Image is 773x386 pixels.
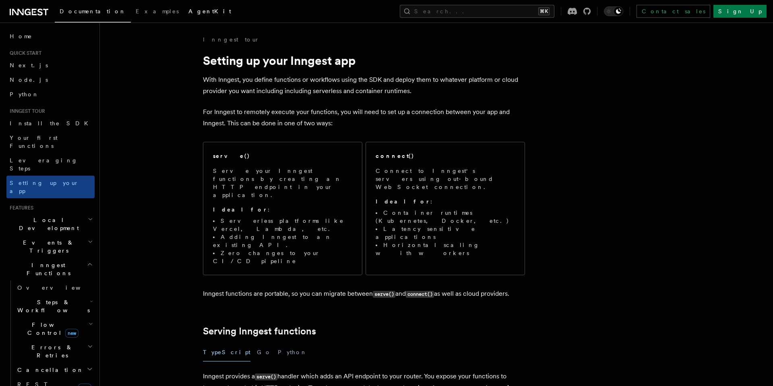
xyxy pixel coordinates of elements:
[203,343,250,361] button: TypeScript
[213,233,352,249] li: Adding Inngest to an existing API.
[376,167,515,191] p: Connect to Inngest's servers using out-bound WebSocket connection.
[6,239,88,255] span: Events & Triggers
[6,176,95,198] a: Setting up your app
[14,366,84,374] span: Cancellation
[136,8,179,15] span: Examples
[6,153,95,176] a: Leveraging Steps
[10,135,58,149] span: Your first Functions
[203,35,259,44] a: Inngest tour
[10,77,48,83] span: Node.js
[6,73,95,87] a: Node.js
[6,205,33,211] span: Features
[14,321,89,337] span: Flow Control
[6,216,88,232] span: Local Development
[14,280,95,295] a: Overview
[14,343,87,359] span: Errors & Retries
[10,180,79,194] span: Setting up your app
[184,2,236,22] a: AgentKit
[400,5,554,18] button: Search...⌘K
[6,258,95,280] button: Inngest Functions
[10,91,39,98] span: Python
[366,142,525,275] a: connect()Connect to Inngest's servers using out-bound WebSocket connection.Ideal for:Container ru...
[213,167,352,199] p: Serve your Inngest functions by creating an HTTP endpoint in your application.
[213,206,268,213] strong: Ideal for
[10,120,93,127] span: Install the SDK
[14,298,90,314] span: Steps & Workflows
[538,7,550,15] kbd: ⌘K
[255,374,277,380] code: serve()
[713,5,767,18] a: Sign Up
[10,157,78,172] span: Leveraging Steps
[188,8,231,15] span: AgentKit
[203,288,525,300] p: Inngest functions are portable, so you can migrate between and as well as cloud providers.
[14,340,95,363] button: Errors & Retries
[376,241,515,257] li: Horizontal scaling with workers
[65,329,79,338] span: new
[6,213,95,235] button: Local Development
[6,108,45,114] span: Inngest tour
[604,6,623,16] button: Toggle dark mode
[10,32,32,40] span: Home
[203,326,316,337] a: Serving Inngest functions
[6,235,95,258] button: Events & Triggers
[14,318,95,340] button: Flow Controlnew
[6,50,41,56] span: Quick start
[6,261,87,277] span: Inngest Functions
[376,209,515,225] li: Container runtimes (Kubernetes, Docker, etc.)
[373,291,395,298] code: serve()
[376,225,515,241] li: Latency sensitive applications
[257,343,271,361] button: Go
[203,106,525,129] p: For Inngest to remotely execute your functions, you will need to set up a connection between your...
[6,116,95,131] a: Install the SDK
[213,152,250,160] h2: serve()
[637,5,710,18] a: Contact sales
[14,295,95,318] button: Steps & Workflows
[6,29,95,44] a: Home
[17,284,100,291] span: Overview
[55,2,131,23] a: Documentation
[60,8,126,15] span: Documentation
[213,205,352,214] p: :
[376,198,430,205] strong: Ideal for
[278,343,307,361] button: Python
[14,363,95,377] button: Cancellation
[213,249,352,265] li: Zero changes to your CI/CD pipeline
[406,291,434,298] code: connect()
[6,87,95,102] a: Python
[203,74,525,97] p: With Inngest, you define functions or workflows using the SDK and deploy them to whatever platfor...
[6,131,95,153] a: Your first Functions
[203,53,525,68] h1: Setting up your Inngest app
[203,142,362,275] a: serve()Serve your Inngest functions by creating an HTTP endpoint in your application.Ideal for:Se...
[213,217,352,233] li: Serverless platforms like Vercel, Lambda, etc.
[376,152,414,160] h2: connect()
[6,58,95,73] a: Next.js
[376,197,515,205] p: :
[10,62,48,68] span: Next.js
[131,2,184,22] a: Examples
